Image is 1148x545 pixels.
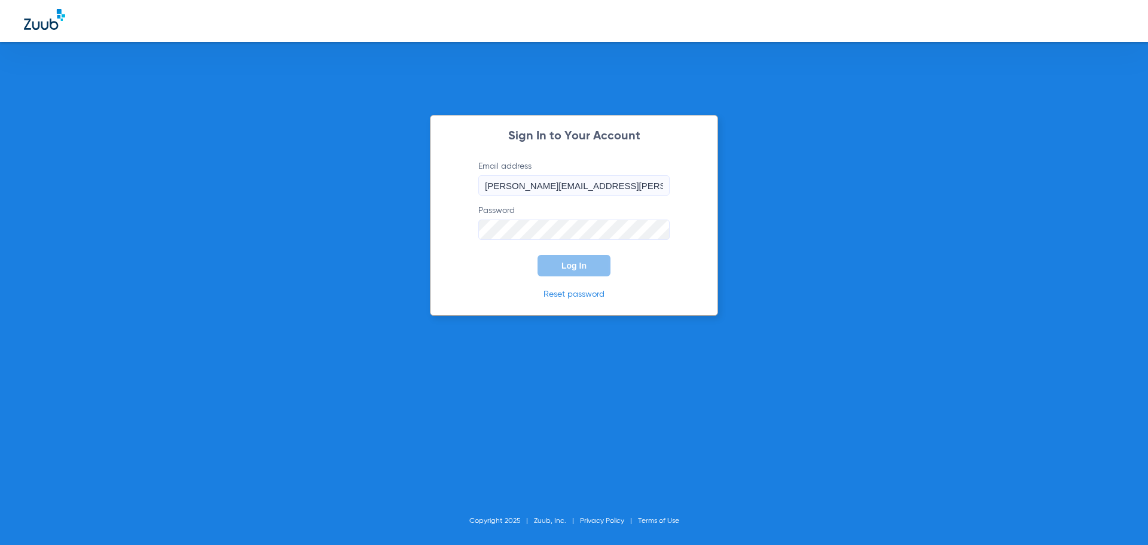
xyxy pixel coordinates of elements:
li: Zuub, Inc. [534,515,580,527]
span: Log In [561,261,587,270]
h2: Sign In to Your Account [460,130,688,142]
img: Zuub Logo [24,9,65,30]
label: Email address [478,160,670,196]
iframe: Chat Widget [1088,488,1148,545]
button: Log In [538,255,610,276]
a: Reset password [544,290,604,299]
input: Email address [478,175,670,196]
li: Copyright 2025 [469,515,534,527]
a: Terms of Use [638,517,679,525]
input: Password [478,220,670,240]
label: Password [478,205,670,240]
a: Privacy Policy [580,517,624,525]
